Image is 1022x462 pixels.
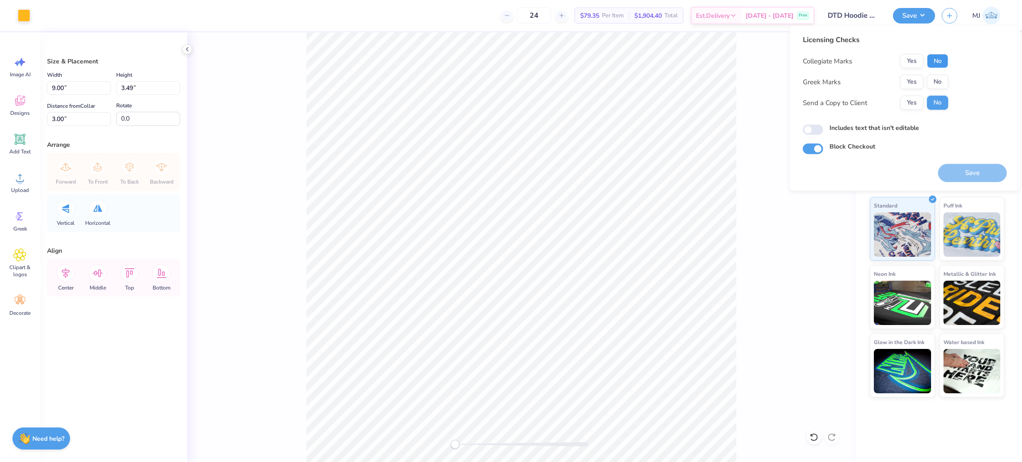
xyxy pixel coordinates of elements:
[943,337,984,347] span: Water based Ink
[47,101,95,111] label: Distance from Collar
[13,225,27,232] span: Greek
[517,8,551,23] input: – –
[874,212,931,257] img: Standard
[47,57,180,66] div: Size & Placement
[900,54,924,68] button: Yes
[821,7,886,24] input: Untitled Design
[829,123,919,133] label: Includes text that isn't editable
[803,98,867,108] div: Send a Copy to Client
[47,70,62,80] label: Width
[829,142,875,151] label: Block Checkout
[664,11,678,20] span: Total
[927,75,948,89] button: No
[634,11,662,20] span: $1,904.40
[968,7,1004,24] a: MJ
[9,309,31,317] span: Decorate
[47,246,180,255] div: Align
[11,187,29,194] span: Upload
[874,337,924,347] span: Glow in the Dark Ink
[153,284,170,291] span: Bottom
[943,212,1001,257] img: Puff Ink
[900,96,924,110] button: Yes
[874,201,897,210] span: Standard
[943,201,962,210] span: Puff Ink
[696,11,730,20] span: Est. Delivery
[803,35,948,45] div: Licensing Checks
[900,75,924,89] button: Yes
[799,12,807,19] span: Free
[85,219,110,227] span: Horizontal
[451,440,460,449] div: Accessibility label
[9,148,31,155] span: Add Text
[874,349,931,393] img: Glow in the Dark Ink
[116,70,132,80] label: Height
[803,56,852,66] div: Collegiate Marks
[972,11,980,21] span: MJ
[580,11,599,20] span: $79.35
[893,8,935,23] button: Save
[10,71,31,78] span: Image AI
[10,110,30,117] span: Designs
[746,11,794,20] span: [DATE] - [DATE]
[803,77,841,87] div: Greek Marks
[874,281,931,325] img: Neon Ink
[5,264,35,278] span: Clipart & logos
[983,7,1000,24] img: Mark Joshua Mullasgo
[874,269,896,278] span: Neon Ink
[943,281,1001,325] img: Metallic & Glitter Ink
[927,96,948,110] button: No
[116,100,132,111] label: Rotate
[90,284,106,291] span: Middle
[602,11,624,20] span: Per Item
[57,219,75,227] span: Vertical
[125,284,134,291] span: Top
[927,54,948,68] button: No
[58,284,74,291] span: Center
[32,435,64,443] strong: Need help?
[943,349,1001,393] img: Water based Ink
[943,269,996,278] span: Metallic & Glitter Ink
[47,140,180,149] div: Arrange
